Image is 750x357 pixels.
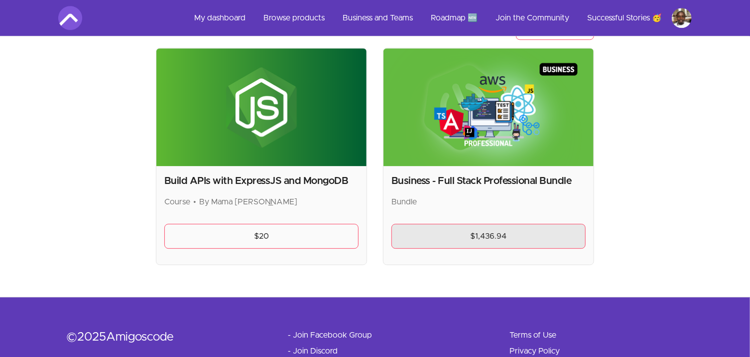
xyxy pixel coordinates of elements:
[193,198,196,206] span: •
[58,6,82,30] img: Amigoscode logo
[579,6,670,30] a: Successful Stories 🥳
[383,48,594,166] img: Product image for Business - Full Stack Professional Bundle
[672,8,692,28] img: Profile image for Kiima Samuel
[199,198,297,206] span: By Mama [PERSON_NAME]
[423,6,486,30] a: Roadmap 🆕
[156,48,367,166] img: Product image for Build APIs with ExpressJS and MongoDB
[255,6,333,30] a: Browse products
[66,329,256,345] div: © 2025 Amigoscode
[510,329,557,341] a: Terms of Use
[164,174,359,188] h2: Build APIs with ExpressJS and MongoDB
[391,224,586,249] a: $1,436.94
[164,224,359,249] a: $20
[164,198,190,206] span: Course
[510,345,560,357] a: Privacy Policy
[288,329,372,341] a: - Join Facebook Group
[391,198,417,206] span: Bundle
[391,174,586,188] h2: Business - Full Stack Professional Bundle
[186,6,692,30] nav: Main
[186,6,253,30] a: My dashboard
[488,6,577,30] a: Join the Community
[288,345,338,357] a: - Join Discord
[335,6,421,30] a: Business and Teams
